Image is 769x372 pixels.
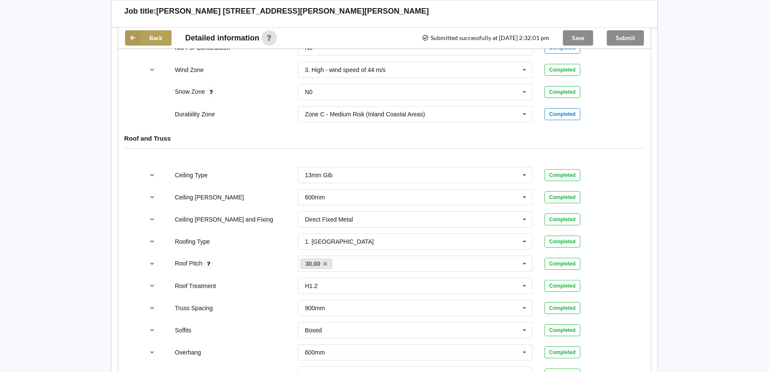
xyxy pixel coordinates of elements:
[545,280,580,292] div: Completed
[144,278,161,294] button: reference-toggle
[305,349,325,355] div: 600mm
[175,283,216,289] label: Roof Treatment
[185,34,259,42] span: Detailed information
[175,172,208,179] label: Ceiling Type
[175,194,244,201] label: Ceiling [PERSON_NAME]
[156,6,429,16] h3: [PERSON_NAME] [STREET_ADDRESS][PERSON_NAME][PERSON_NAME]
[545,213,580,225] div: Completed
[545,236,580,248] div: Completed
[175,238,210,245] label: Roofing Type
[305,67,385,73] div: 3. High - wind speed of 44 m/s
[175,88,207,95] label: Snow Zone
[545,346,580,358] div: Completed
[175,216,273,223] label: Ceiling [PERSON_NAME] and Fixing
[305,239,373,245] div: 1. [GEOGRAPHIC_DATA]
[144,190,161,205] button: reference-toggle
[305,89,312,95] div: N0
[144,62,161,78] button: reference-toggle
[545,108,580,120] div: Completed
[545,302,580,314] div: Completed
[175,305,213,311] label: Truss Spacing
[545,169,580,181] div: Completed
[305,305,325,311] div: 900mm
[175,66,204,73] label: Wind Zone
[545,86,580,98] div: Completed
[305,194,325,200] div: 600mm
[545,191,580,203] div: Completed
[125,30,172,46] button: Back
[545,324,580,336] div: Completed
[124,134,645,142] h4: Roof and Truss
[545,64,580,76] div: Completed
[305,283,318,289] div: H1.2
[124,6,156,16] h3: Job title:
[144,345,161,360] button: reference-toggle
[175,327,192,334] label: Soffits
[305,216,353,222] div: Direct Fixed Metal
[305,111,425,117] div: Zone C - Medium Risk (Inland Coastal Areas)
[545,258,580,270] div: Completed
[422,35,549,41] span: Submitted successfully at [DATE] 2:32:01 pm
[144,167,161,183] button: reference-toggle
[144,323,161,338] button: reference-toggle
[305,172,332,178] div: 13mm Gib
[175,260,204,267] label: Roof Pitch
[305,45,312,51] div: No
[144,300,161,316] button: reference-toggle
[175,349,201,356] label: Overhang
[300,259,332,269] a: 30.00
[144,234,161,249] button: reference-toggle
[144,256,161,271] button: reference-toggle
[175,111,215,118] label: Durability Zone
[305,327,322,333] div: Boxed
[144,212,161,227] button: reference-toggle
